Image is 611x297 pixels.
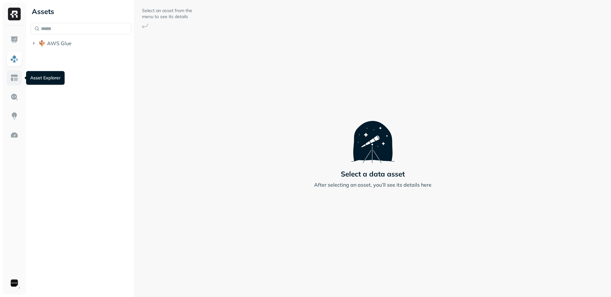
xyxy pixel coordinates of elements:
div: Assets [31,6,131,17]
img: Telescope [351,108,395,163]
img: Arrow [142,24,148,28]
p: After selecting an asset, you’ll see its details here [314,181,432,189]
img: Ryft [8,8,21,20]
img: Asset Explorer [10,74,18,82]
div: Asset Explorer [26,71,65,85]
p: Select an asset from the menu to see its details [142,8,193,20]
img: root [39,40,45,46]
img: Sonos [10,279,19,287]
img: Dashboard [10,36,18,44]
button: AWS Glue [31,38,131,48]
img: Query Explorer [10,93,18,101]
img: Assets [10,55,18,63]
p: Select a data asset [341,169,405,178]
img: Insights [10,112,18,120]
img: Optimization [10,131,18,139]
span: AWS Glue [47,40,72,46]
